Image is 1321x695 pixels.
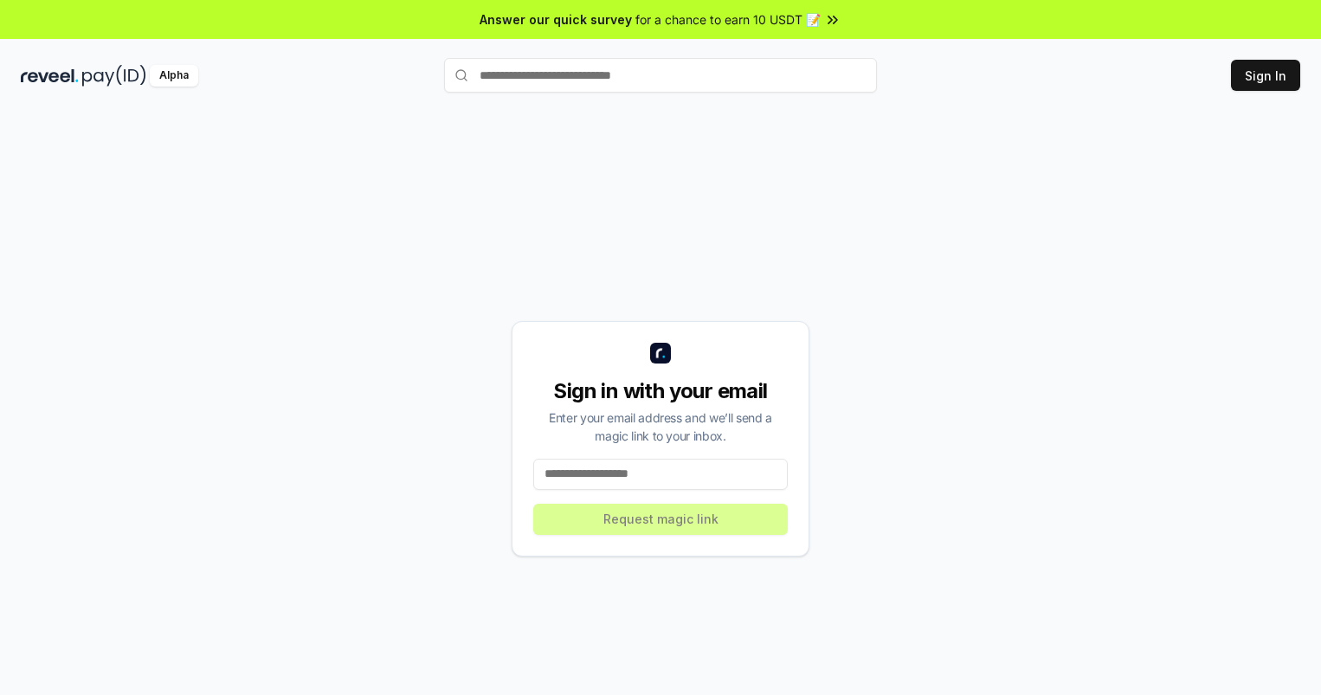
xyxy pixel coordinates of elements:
span: Answer our quick survey [480,10,632,29]
div: Enter your email address and we’ll send a magic link to your inbox. [533,409,788,445]
div: Alpha [150,65,198,87]
img: reveel_dark [21,65,79,87]
div: Sign in with your email [533,377,788,405]
span: for a chance to earn 10 USDT 📝 [635,10,821,29]
img: pay_id [82,65,146,87]
img: logo_small [650,343,671,364]
button: Sign In [1231,60,1300,91]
